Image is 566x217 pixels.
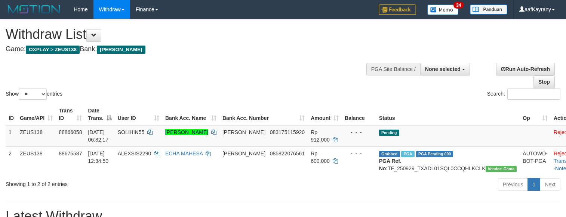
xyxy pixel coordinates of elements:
span: ALEXSIS2290 [118,151,151,156]
a: Previous [498,178,528,191]
span: 88675587 [59,151,82,156]
a: 1 [527,178,540,191]
h1: Withdraw List [6,27,370,42]
td: AUTOWD-BOT-PGA [520,146,551,175]
span: None selected [425,66,461,72]
span: [PERSON_NAME] [222,151,265,156]
span: 88866058 [59,129,82,135]
b: PGA Ref. No: [379,158,402,171]
img: Button%20Memo.svg [427,4,459,15]
label: Search: [487,89,560,100]
span: Copy 085822076561 to clipboard [270,151,305,156]
span: SOLIHIN55 [118,129,145,135]
th: Balance [342,104,376,125]
th: User ID: activate to sort column ascending [115,104,162,125]
td: TF_250929_TXADL01SQL0CCQHLKCLK [376,146,520,175]
th: Trans ID: activate to sort column ascending [56,104,85,125]
button: None selected [420,63,470,75]
span: Rp 912.000 [311,129,330,143]
th: Date Trans.: activate to sort column descending [85,104,114,125]
th: Amount: activate to sort column ascending [308,104,342,125]
span: [DATE] 12:34:50 [88,151,108,164]
th: Bank Acc. Name: activate to sort column ascending [162,104,219,125]
div: PGA Site Balance / [366,63,420,75]
span: PGA Pending [416,151,453,157]
span: Grabbed [379,151,400,157]
td: 1 [6,125,17,147]
img: MOTION_logo.png [6,4,62,15]
td: ZEUS138 [17,125,56,147]
span: Copy 083175115920 to clipboard [270,129,305,135]
a: Stop [533,75,555,88]
div: Showing 1 to 2 of 2 entries [6,177,230,188]
span: Pending [379,130,399,136]
div: - - - [345,128,373,136]
td: 2 [6,146,17,175]
th: ID [6,104,17,125]
div: - - - [345,150,373,157]
a: [PERSON_NAME] [165,129,208,135]
span: OXPLAY > ZEUS138 [26,46,80,54]
span: [DATE] 06:32:17 [88,129,108,143]
a: Run Auto-Refresh [496,63,555,75]
a: Next [540,178,560,191]
span: [PERSON_NAME] [222,129,265,135]
span: Vendor URL: https://trx31.1velocity.biz [486,166,517,172]
span: Rp 600.000 [311,151,330,164]
a: ECHA MAHESA [165,151,203,156]
select: Showentries [19,89,47,100]
img: panduan.png [470,4,507,15]
th: Bank Acc. Number: activate to sort column ascending [219,104,308,125]
img: Feedback.jpg [379,4,416,15]
th: Status [376,104,520,125]
h4: Game: Bank: [6,46,370,53]
span: 34 [453,2,464,9]
label: Show entries [6,89,62,100]
span: [PERSON_NAME] [97,46,145,54]
th: Game/API: activate to sort column ascending [17,104,56,125]
span: Marked by aafpengsreynich [401,151,414,157]
th: Op: activate to sort column ascending [520,104,551,125]
input: Search: [507,89,560,100]
td: ZEUS138 [17,146,56,175]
